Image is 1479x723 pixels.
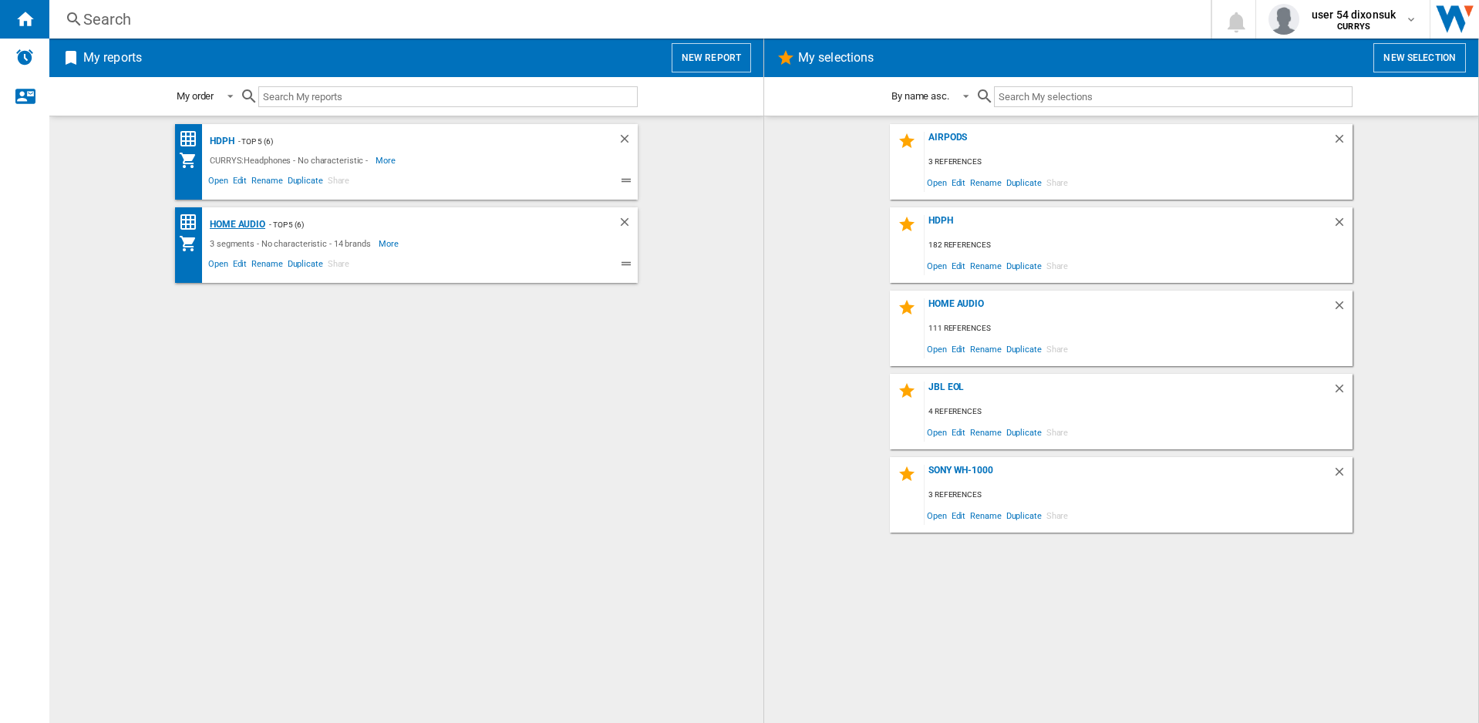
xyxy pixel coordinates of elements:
span: More [376,151,398,170]
div: Delete [1332,215,1353,236]
span: Open [206,257,231,275]
div: - Top 5 (6) [265,215,587,234]
div: 3 references [925,153,1353,172]
span: Edit [949,338,969,359]
span: Open [925,172,949,193]
div: JBL EOL [925,382,1332,402]
span: Share [325,257,352,275]
span: Edit [949,422,969,442]
span: Open [206,173,231,192]
span: Duplicate [1004,255,1044,276]
span: Edit [231,173,250,192]
div: 182 references [925,236,1353,255]
div: Sony WH-1000 [925,465,1332,486]
span: Open [925,505,949,526]
div: Delete [1332,465,1353,486]
span: Rename [968,338,1003,359]
div: My Assortment [179,234,206,253]
div: 3 references [925,486,1353,505]
span: Share [1044,505,1071,526]
div: Price Matrix [179,213,206,232]
div: Delete [1332,382,1353,402]
div: Delete [618,215,638,234]
div: Home Audio [925,298,1332,319]
div: - Top 5 (6) [234,132,587,151]
span: Share [1044,172,1071,193]
div: HDPH [206,132,234,151]
img: profile.jpg [1268,4,1299,35]
span: Share [1044,255,1071,276]
span: Open [925,338,949,359]
input: Search My selections [994,86,1353,107]
span: Open [925,422,949,442]
div: CURRYS:Headphones - No characteristic - [206,151,376,170]
div: My order [177,90,214,102]
div: My Assortment [179,151,206,170]
div: Home Audio [206,215,265,234]
button: New report [672,43,751,72]
span: Open [925,255,949,276]
span: Rename [968,505,1003,526]
span: Edit [949,172,969,193]
button: New selection [1373,43,1466,72]
span: Duplicate [1004,505,1044,526]
h2: My reports [80,43,145,72]
div: HDPH [925,215,1332,236]
img: alerts-logo.svg [15,48,34,66]
div: Delete [1332,132,1353,153]
span: Share [325,173,352,192]
div: Price Matrix [179,129,206,149]
div: By name asc. [891,90,949,102]
span: Edit [949,505,969,526]
span: Rename [968,172,1003,193]
span: user 54 dixonsuk [1312,7,1396,22]
span: Duplicate [285,257,325,275]
span: Duplicate [1004,422,1044,442]
div: Delete [1332,298,1353,319]
div: 3 segments - No characteristic - 14 brands [206,234,379,253]
span: Edit [231,257,250,275]
span: Rename [968,422,1003,442]
span: Duplicate [1004,338,1044,359]
h2: My selections [795,43,877,72]
div: Search [83,8,1171,30]
div: 111 references [925,319,1353,338]
span: Rename [249,173,285,192]
span: Rename [968,255,1003,276]
div: Airpods [925,132,1332,153]
div: 4 references [925,402,1353,422]
span: Rename [249,257,285,275]
span: Share [1044,338,1071,359]
span: Duplicate [285,173,325,192]
div: Delete [618,132,638,151]
span: Share [1044,422,1071,442]
span: Edit [949,255,969,276]
input: Search My reports [258,86,638,107]
span: More [379,234,401,253]
b: CURRYS [1337,22,1370,32]
span: Duplicate [1004,172,1044,193]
